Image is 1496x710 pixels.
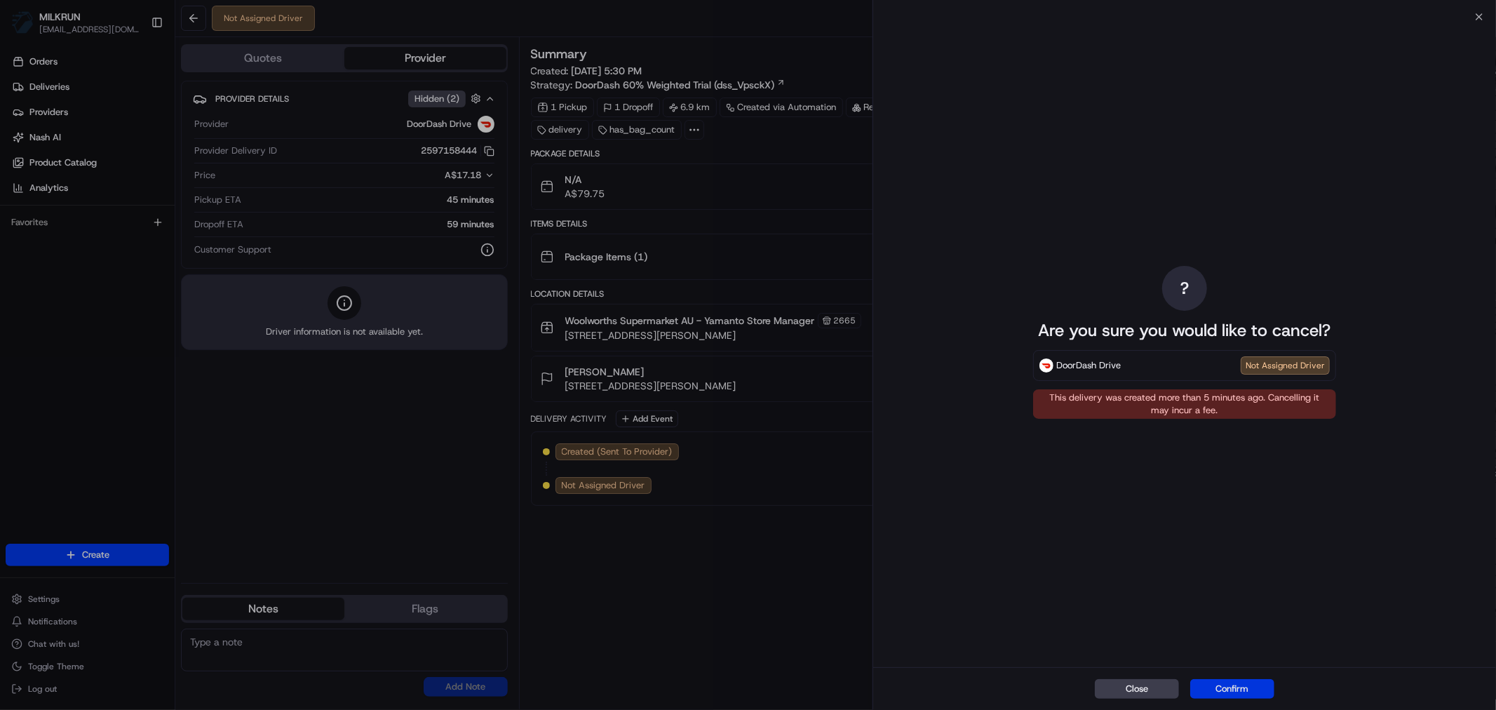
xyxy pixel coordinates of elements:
div: This delivery was created more than 5 minutes ago. Cancelling it may incur a fee. [1033,389,1336,419]
button: Close [1095,679,1179,699]
span: DoorDash Drive [1056,359,1121,373]
div: ? [1162,266,1207,311]
p: Are you sure you would like to cancel? [1039,319,1331,342]
button: Confirm [1190,679,1274,699]
img: DoorDash Drive [1039,359,1053,373]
